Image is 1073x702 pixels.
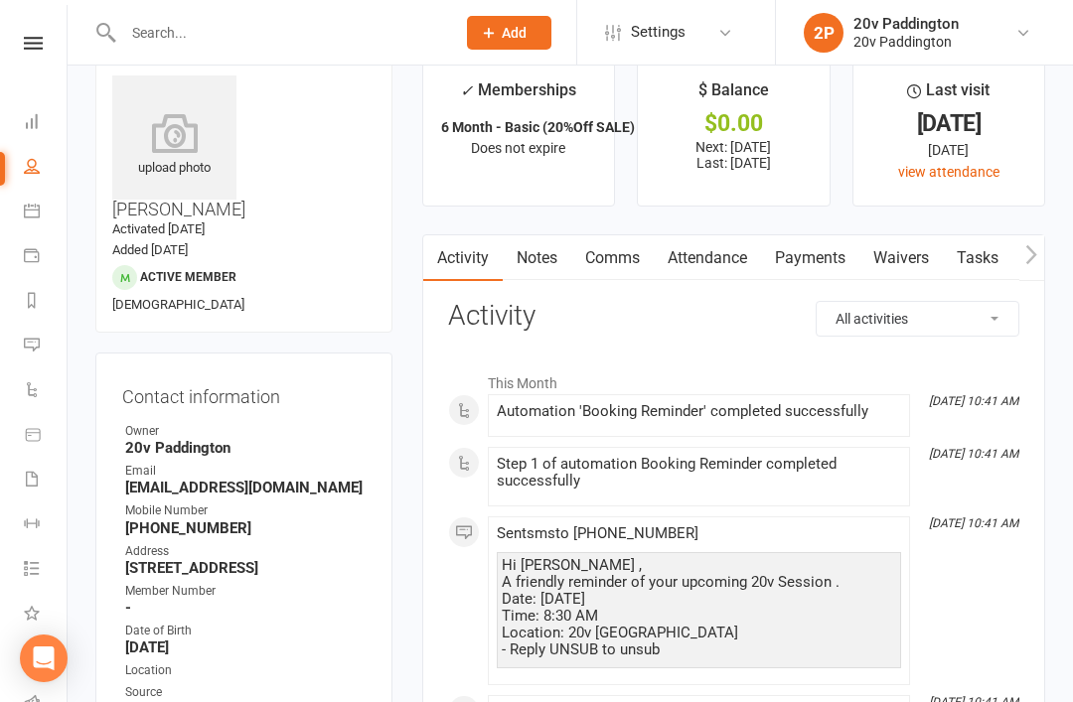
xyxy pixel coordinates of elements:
div: Last visit [907,77,990,113]
li: This Month [448,362,1019,394]
span: Active member [140,270,236,284]
div: Memberships [460,77,576,114]
a: Payments [24,235,69,280]
a: Payments [761,235,859,281]
div: 20v Paddington [853,33,959,51]
strong: 6 Month - Basic (20%Off SALE) [441,119,635,135]
a: Calendar [24,191,69,235]
a: Notes [503,235,571,281]
h3: Activity [448,301,1019,332]
div: upload photo [112,113,236,179]
strong: [DATE] [125,638,366,656]
i: [DATE] 10:41 AM [929,394,1018,408]
h3: Contact information [122,379,366,407]
span: [DEMOGRAPHIC_DATA] [112,297,244,312]
button: Add [467,16,551,50]
span: Sent sms to [PHONE_NUMBER] [497,524,698,542]
div: Date of Birth [125,622,366,640]
span: Add [502,25,527,41]
strong: [PHONE_NUMBER] [125,519,366,537]
input: Search... [117,19,441,47]
div: Step 1 of automation Booking Reminder completed successfully [497,456,901,490]
div: Location [125,661,366,680]
div: 20v Paddington [853,15,959,33]
a: Product Sales [24,414,69,459]
a: Waivers [859,235,943,281]
a: Comms [571,235,654,281]
p: Next: [DATE] Last: [DATE] [656,139,811,171]
a: Activity [423,235,503,281]
div: Open Intercom Messenger [20,634,68,682]
div: Address [125,542,366,561]
time: Activated [DATE] [112,221,205,236]
time: Added [DATE] [112,242,188,257]
span: Does not expire [471,140,565,156]
div: 2P [804,13,843,53]
strong: 20v Paddington [125,439,366,457]
div: $ Balance [698,77,769,113]
a: view attendance [898,164,999,180]
div: Email [125,462,366,481]
div: Owner [125,422,366,441]
i: [DATE] 10:41 AM [929,516,1018,530]
h3: [PERSON_NAME] [112,75,376,219]
a: Dashboard [24,101,69,146]
div: [DATE] [871,139,1026,161]
div: Member Number [125,582,366,601]
a: Tasks [943,235,1012,281]
strong: - [125,599,366,617]
a: Reports [24,280,69,325]
strong: [STREET_ADDRESS] [125,559,366,577]
a: What's New [24,593,69,637]
div: Mobile Number [125,501,366,520]
div: [DATE] [871,113,1026,134]
i: ✓ [460,81,473,100]
a: People [24,146,69,191]
i: [DATE] 10:41 AM [929,447,1018,461]
div: Source [125,683,366,702]
div: $0.00 [656,113,811,134]
div: Hi [PERSON_NAME] , A friendly reminder of your upcoming 20v Session . Date: [DATE] Time: 8:30 AM ... [502,557,896,658]
a: Attendance [654,235,761,281]
strong: [EMAIL_ADDRESS][DOMAIN_NAME] [125,479,366,496]
div: Automation 'Booking Reminder' completed successfully [497,403,901,420]
span: Settings [631,10,686,55]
